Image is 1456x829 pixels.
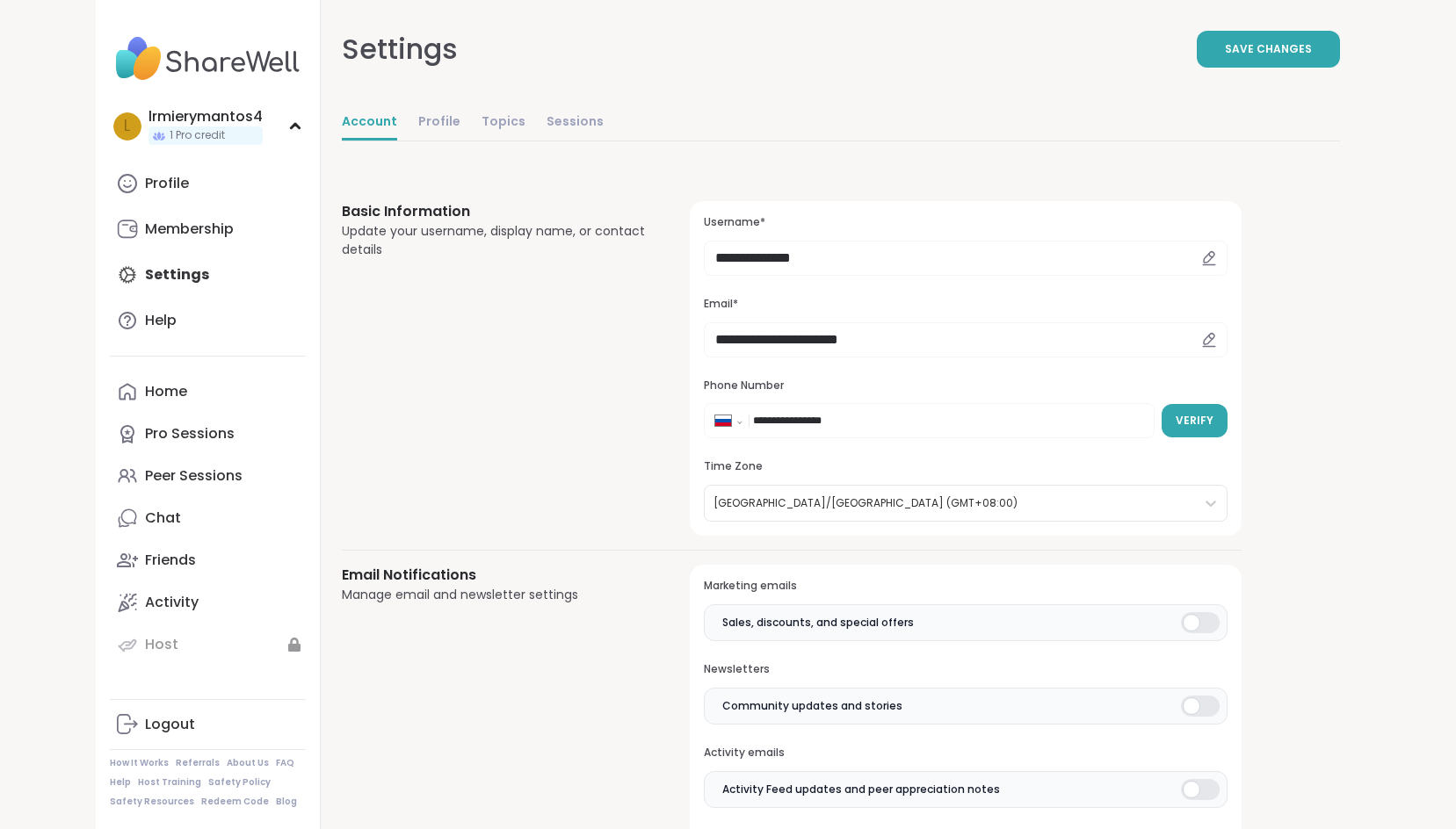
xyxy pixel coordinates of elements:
div: Profile [145,174,189,193]
h3: Activity emails [704,746,1227,761]
h3: Email* [704,297,1227,312]
span: Save Changes [1225,41,1312,57]
a: Logout [110,703,306,746]
h3: Basic Information [342,201,648,222]
a: Profile [110,162,306,205]
div: Settings [342,28,458,70]
a: Blog [276,796,297,808]
a: Profile [418,105,460,141]
h3: Phone Number [704,378,1227,393]
a: Chat [110,497,306,539]
span: Community updates and stories [722,698,902,714]
a: Referrals [176,757,220,769]
a: Help [110,776,131,789]
button: Save Changes [1197,31,1340,68]
span: Sales, discounts, and special offers [722,615,914,631]
button: Verify [1162,404,1228,437]
h3: Username* [704,215,1227,230]
a: Peer Sessions [110,455,306,497]
div: Host [145,635,178,654]
div: Chat [145,508,181,528]
span: l [124,115,130,138]
a: Friends [110,539,306,581]
a: Help [110,299,306,342]
div: Friends [145,551,196,570]
h3: Time Zone [704,459,1227,474]
span: Activity Feed updates and peer appreciation notes [722,782,1000,797]
a: Membership [110,208,306,250]
a: Sessions [547,105,604,141]
span: Verify [1176,413,1213,429]
h3: Email Notifications [342,565,648,586]
div: Membership [145,220,234,239]
a: Redeem Code [201,796,269,808]
a: Account [342,105,397,141]
h3: Marketing emails [704,579,1227,594]
a: How It Works [110,757,169,769]
div: Peer Sessions [145,466,243,486]
img: ShareWell Nav Logo [110,28,306,90]
a: Activity [110,581,306,624]
a: Safety Policy [208,776,271,789]
div: Activity [145,593,199,612]
a: Host [110,624,306,666]
a: Topics [482,105,525,141]
div: Logout [145,715,195,734]
div: Update your username, display name, or contact details [342,222,648,259]
div: Help [145,311,177,330]
a: Pro Sessions [110,413,306,455]
a: Host Training [138,776,201,789]
a: Safety Resources [110,796,194,808]
span: 1 Pro credit [170,128,225,143]
div: lrmierymantos4 [148,107,263,126]
div: Home [145,382,187,401]
h3: Newsletters [704,662,1227,677]
a: Home [110,371,306,413]
a: FAQ [276,757,294,769]
div: Pro Sessions [145,424,235,443]
div: Manage email and newsletter settings [342,586,648,604]
a: About Us [227,757,269,769]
